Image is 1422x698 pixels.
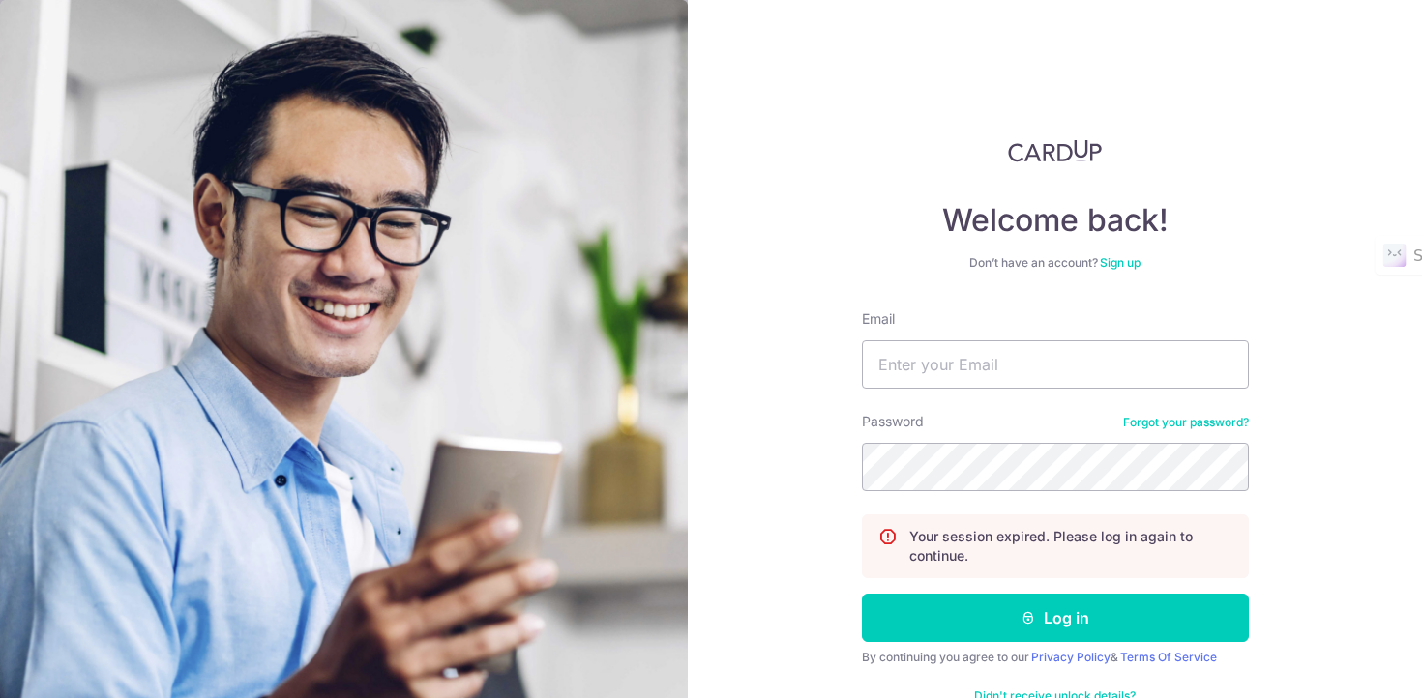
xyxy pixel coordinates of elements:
[1120,650,1217,664] a: Terms Of Service
[862,201,1249,240] h4: Welcome back!
[909,527,1232,566] p: Your session expired. Please log in again to continue.
[1100,255,1141,270] a: Sign up
[862,594,1249,642] button: Log in
[862,255,1249,271] div: Don’t have an account?
[862,412,924,431] label: Password
[1008,139,1103,162] img: CardUp Logo
[1031,650,1111,664] a: Privacy Policy
[1123,415,1249,430] a: Forgot your password?
[862,340,1249,389] input: Enter your Email
[862,309,895,329] label: Email
[862,650,1249,665] div: By continuing you agree to our &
